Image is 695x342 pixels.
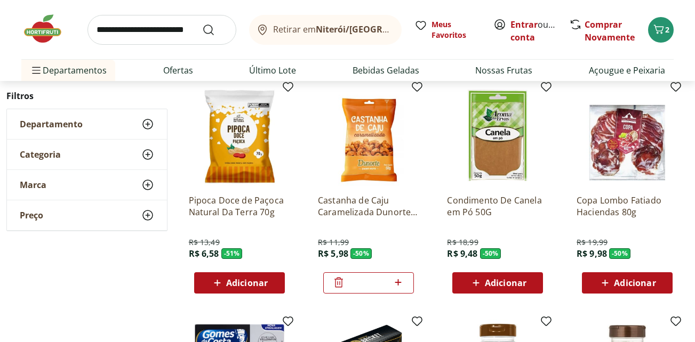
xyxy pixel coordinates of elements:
span: Marca [20,180,46,190]
a: Ofertas [163,64,193,77]
span: Meus Favoritos [432,19,481,40]
a: Meus Favoritos [414,19,481,40]
span: R$ 19,99 [577,237,608,248]
span: Preço [20,210,43,221]
a: Entrar [510,19,538,30]
button: Carrinho [648,17,674,43]
img: Pipoca Doce de Paçoca Natural Da Terra 70g [189,85,290,186]
span: - 50 % [609,248,630,259]
a: Criar conta [510,19,569,43]
button: Departamento [7,109,167,139]
a: Castanha de Caju Caramelizada Dunorte 50g [318,194,419,218]
a: Último Lote [249,64,296,77]
span: R$ 6,58 [189,248,219,259]
b: Niterói/[GEOGRAPHIC_DATA] [316,23,437,35]
span: R$ 9,48 [447,248,477,259]
button: Submit Search [202,23,228,36]
a: Bebidas Geladas [353,64,419,77]
span: ou [510,18,558,44]
a: Açougue e Peixaria [589,64,665,77]
button: Adicionar [194,272,285,294]
span: R$ 13,49 [189,237,220,248]
span: Retirar em [273,25,391,34]
img: Castanha de Caju Caramelizada Dunorte 50g [318,85,419,186]
button: Preço [7,200,167,230]
span: - 50 % [480,248,501,259]
button: Adicionar [452,272,543,294]
span: - 50 % [350,248,372,259]
span: R$ 9,98 [577,248,607,259]
span: 2 [665,25,669,35]
button: Adicionar [582,272,673,294]
a: Pipoca Doce de Paçoca Natural Da Terra 70g [189,194,290,218]
span: Categoria [20,149,61,160]
span: R$ 5,98 [318,248,348,259]
input: search [87,15,236,45]
a: Comprar Novamente [585,19,635,43]
img: Hortifruti [21,13,75,45]
img: Copa Lombo Fatiado Haciendas 80g [577,85,678,186]
a: Nossas Frutas [475,64,532,77]
span: - 51 % [221,248,243,259]
span: Adicionar [485,279,526,287]
a: Copa Lombo Fatiado Haciendas 80g [577,194,678,218]
h2: Filtros [6,85,167,107]
button: Menu [30,58,43,83]
span: Adicionar [614,279,656,287]
button: Categoria [7,140,167,169]
span: Departamentos [30,58,107,83]
span: Adicionar [226,279,268,287]
button: Marca [7,170,167,200]
span: Departamento [20,119,83,129]
a: Condimento De Canela em Pó 50G [447,194,548,218]
button: Retirar emNiterói/[GEOGRAPHIC_DATA] [249,15,402,45]
span: R$ 11,99 [318,237,349,248]
img: Condimento De Canela em Pó 50G [447,85,548,186]
span: R$ 18,99 [447,237,478,248]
